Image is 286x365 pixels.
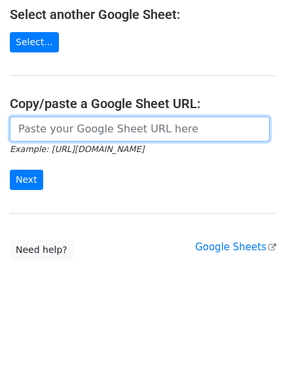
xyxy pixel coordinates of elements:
[10,7,276,22] h4: Select another Google Sheet:
[10,96,276,111] h4: Copy/paste a Google Sheet URL:
[10,240,73,260] a: Need help?
[195,241,276,253] a: Google Sheets
[10,144,144,154] small: Example: [URL][DOMAIN_NAME]
[10,170,43,190] input: Next
[10,117,270,142] input: Paste your Google Sheet URL here
[10,32,59,52] a: Select...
